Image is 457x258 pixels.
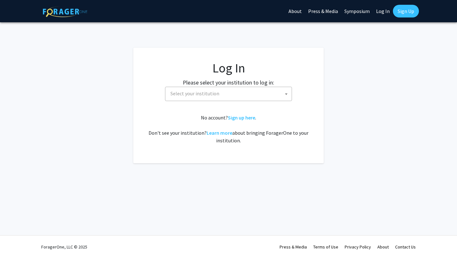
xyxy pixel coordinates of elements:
[393,5,419,17] a: Sign Up
[146,60,311,76] h1: Log In
[395,244,416,250] a: Contact Us
[228,114,255,121] a: Sign up here
[41,236,87,258] div: ForagerOne, LLC © 2025
[43,6,87,17] img: ForagerOne Logo
[207,130,232,136] a: Learn more about bringing ForagerOne to your institution
[170,90,219,97] span: Select your institution
[377,244,389,250] a: About
[345,244,371,250] a: Privacy Policy
[165,87,292,101] span: Select your institution
[183,78,274,87] label: Please select your institution to log in:
[313,244,338,250] a: Terms of Use
[146,114,311,144] div: No account? . Don't see your institution? about bringing ForagerOne to your institution.
[280,244,307,250] a: Press & Media
[168,87,292,100] span: Select your institution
